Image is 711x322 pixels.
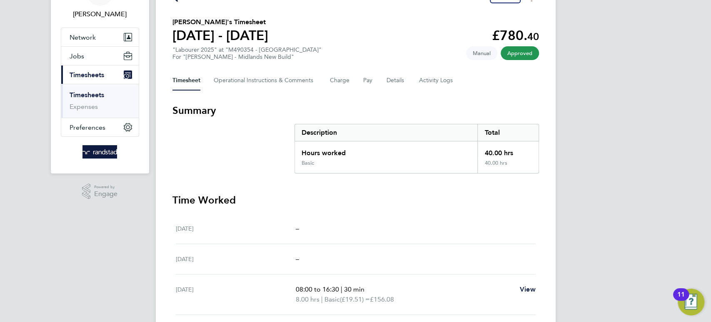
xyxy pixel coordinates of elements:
div: Description [295,124,478,141]
span: | [321,295,322,303]
span: Sallie Cutts [61,9,139,19]
span: – [295,255,299,263]
div: Hours worked [295,141,478,160]
button: Preferences [61,118,139,136]
span: 8.00 hrs [295,295,319,303]
button: Pay [363,70,373,91]
span: Engage [94,191,117,198]
span: This timesheet was manually created. [466,46,497,60]
div: [DATE] [176,254,296,264]
button: Charge [330,70,350,91]
span: – [295,224,299,232]
h2: [PERSON_NAME]'s Timesheet [172,17,268,27]
button: Open Resource Center, 11 new notifications [678,289,704,315]
span: £156.08 [369,295,394,303]
span: 30 min [344,285,364,293]
div: For "[PERSON_NAME] - Midlands New Build" [172,53,322,60]
div: Summary [294,124,539,174]
h3: Summary [172,104,539,117]
h3: Time Worked [172,194,539,207]
span: Preferences [70,123,105,131]
div: 40.00 hrs [477,141,538,160]
div: Basic [302,160,314,166]
div: Total [477,124,538,141]
button: Activity Logs [419,70,454,91]
button: Operational Instructions & Comments [214,70,317,91]
a: Expenses [70,103,98,111]
span: 08:00 to 16:30 [295,285,339,293]
a: Powered byEngage [82,184,117,199]
button: Jobs [61,47,139,65]
span: Basic [324,294,339,304]
a: Go to home page [61,145,139,158]
div: [DATE] [176,224,296,234]
span: This timesheet has been approved. [501,46,539,60]
span: Network [70,33,96,41]
div: 40.00 hrs [477,160,538,173]
span: 40 [527,30,539,43]
button: Timesheets [61,65,139,84]
a: Timesheets [70,91,104,99]
img: randstad-logo-retina.png [82,145,117,158]
span: Timesheets [70,71,104,79]
span: View [520,285,536,293]
button: Details [387,70,406,91]
span: | [340,285,342,293]
span: Powered by [94,184,117,191]
button: Network [61,28,139,46]
div: 11 [677,294,685,305]
span: (£19.51) = [339,295,369,303]
button: Timesheet [172,70,200,91]
div: [DATE] [176,284,296,304]
a: View [520,284,536,294]
app-decimal: £780. [492,28,539,43]
div: "Labourer 2025" at "M490354 - [GEOGRAPHIC_DATA]" [172,46,322,60]
div: Timesheets [61,84,139,118]
h1: [DATE] - [DATE] [172,27,268,44]
span: Jobs [70,52,84,60]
